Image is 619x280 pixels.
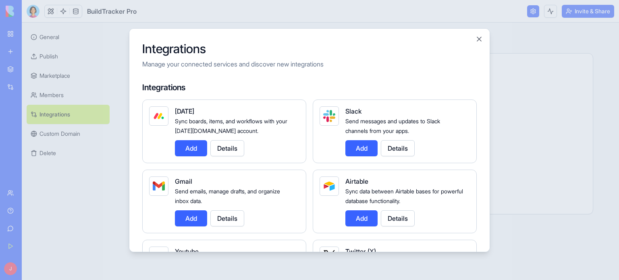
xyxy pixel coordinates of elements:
span: [DATE] [175,107,194,115]
span: Sync boards, items, and workflows with your [DATE][DOMAIN_NAME] account. [175,118,287,134]
span: Twitter (X) [345,247,376,255]
h2: Integrations [142,41,477,56]
button: Details [210,140,244,156]
button: Details [381,210,415,226]
button: Add [175,140,207,156]
button: Add [345,140,378,156]
button: Details [210,210,244,226]
span: Send emails, manage drafts, and organize inbox data. [175,188,280,204]
h4: Integrations [142,82,477,93]
span: Send messages and updates to Slack channels from your apps. [345,118,440,134]
span: Sync data between Airtable bases for powerful database functionality. [345,188,463,204]
span: Youtube [175,247,199,255]
span: Airtable [345,177,368,185]
span: Gmail [175,177,192,185]
span: Slack [345,107,361,115]
button: Details [381,140,415,156]
button: Add [175,210,207,226]
button: Add [345,210,378,226]
p: Manage your connected services and discover new integrations [142,59,477,69]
